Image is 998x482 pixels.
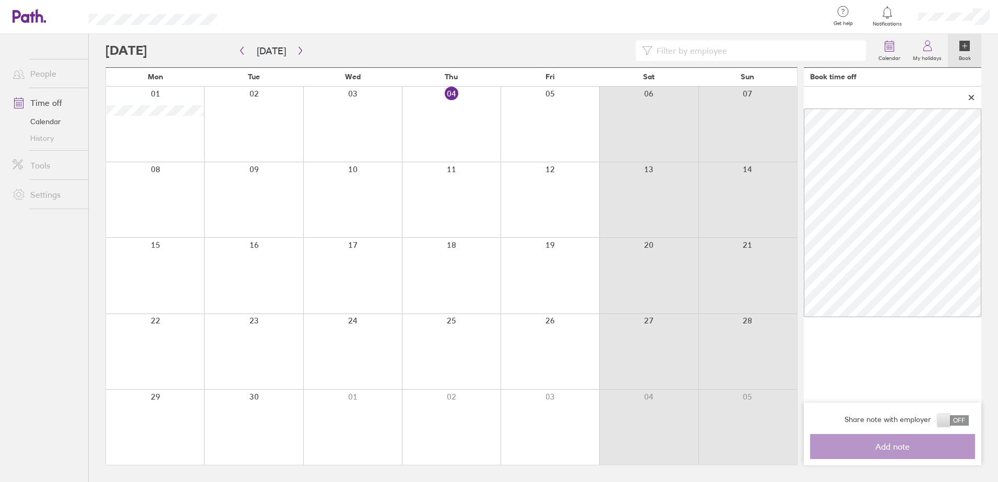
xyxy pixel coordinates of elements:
[810,434,975,459] button: Add note
[907,52,948,62] label: My holidays
[817,442,968,451] span: Add note
[248,73,260,81] span: Tue
[872,34,907,67] a: Calendar
[652,41,860,61] input: Filter by employee
[871,5,905,27] a: Notifications
[4,92,88,113] a: Time off
[953,52,977,62] label: Book
[872,52,907,62] label: Calendar
[545,73,555,81] span: Fri
[643,73,655,81] span: Sat
[148,73,163,81] span: Mon
[445,73,458,81] span: Thu
[345,73,361,81] span: Wed
[845,415,937,424] label: Share note with employer
[907,34,948,67] a: My holidays
[871,21,905,27] span: Notifications
[248,42,294,59] button: [DATE]
[4,184,88,205] a: Settings
[948,34,981,67] a: Book
[4,130,88,147] a: History
[826,20,860,27] span: Get help
[4,155,88,176] a: Tools
[741,73,754,81] span: Sun
[4,63,88,84] a: People
[4,113,88,130] a: Calendar
[810,73,857,81] div: Book time off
